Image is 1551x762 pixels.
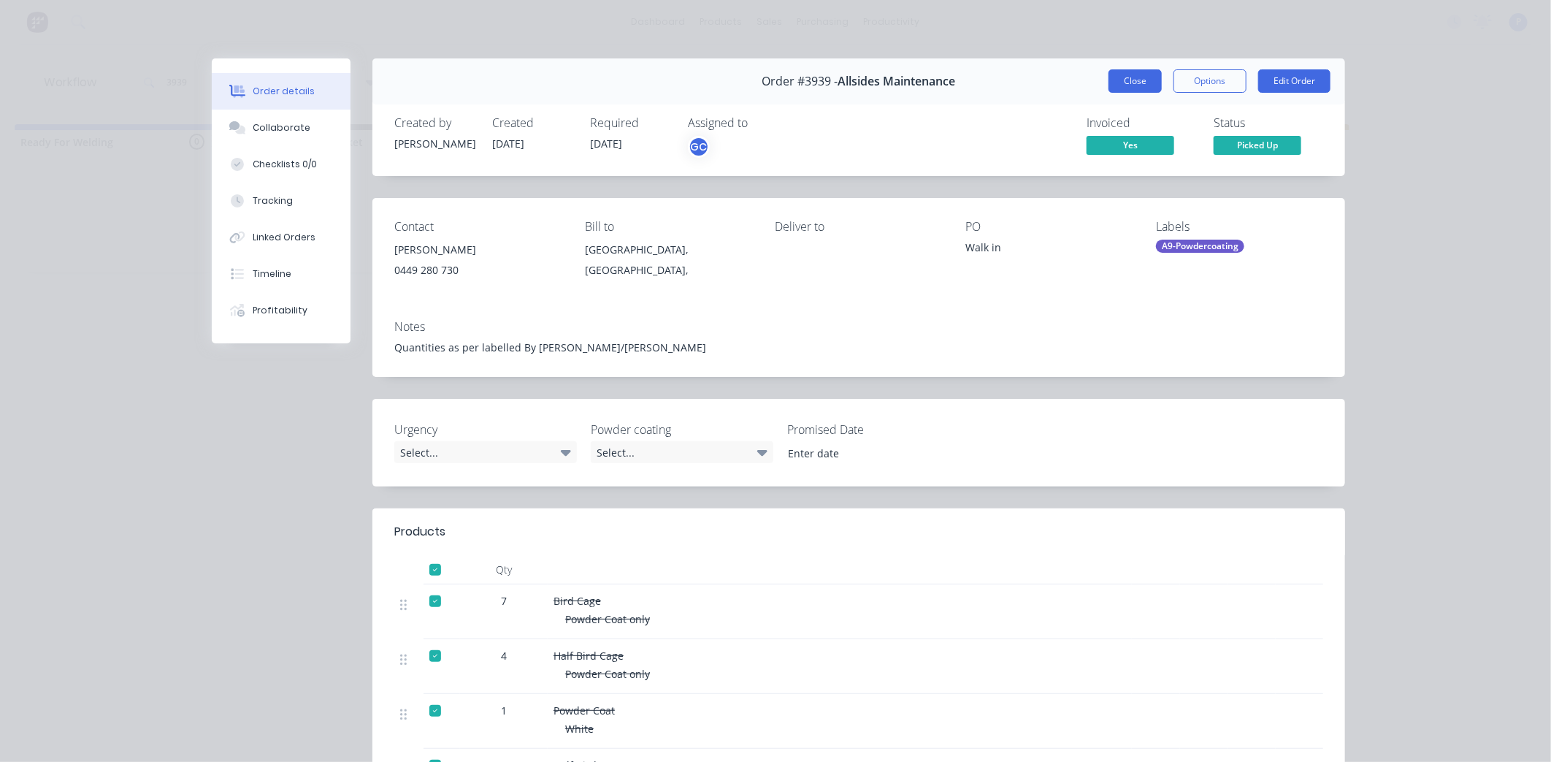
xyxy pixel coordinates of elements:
div: [GEOGRAPHIC_DATA], [GEOGRAPHIC_DATA], [585,240,752,281]
div: A9-Powdercoating [1156,240,1244,253]
label: Powder coating [591,421,773,438]
div: Created [492,116,572,130]
button: Timeline [212,256,351,292]
button: Linked Orders [212,219,351,256]
button: Profitability [212,292,351,329]
input: Enter date [778,442,960,464]
button: Collaborate [212,110,351,146]
button: GC [688,136,710,158]
div: Qty [460,555,548,584]
div: Walk in [965,240,1133,260]
span: [DATE] [590,137,622,151]
div: PO [965,220,1133,234]
button: Order details [212,73,351,110]
div: Products [394,523,445,541]
div: Quantities as per labelled By [PERSON_NAME]/[PERSON_NAME] [394,340,1323,355]
button: Picked Up [1214,136,1301,158]
div: Notes [394,320,1323,334]
div: Contact [394,220,562,234]
span: Powder Coat [554,704,615,717]
div: Required [590,116,670,130]
div: [GEOGRAPHIC_DATA], [GEOGRAPHIC_DATA], [585,240,752,286]
div: Timeline [253,267,291,281]
div: Collaborate [253,121,310,134]
span: White [565,722,594,736]
span: Allsides Maintenance [838,75,956,88]
div: Bill to [585,220,752,234]
div: Order details [253,85,315,98]
span: Powder Coat only [565,667,650,681]
span: Powder Coat only [565,612,650,626]
button: Options [1173,69,1246,93]
div: Assigned to [688,116,834,130]
div: Select... [394,441,577,463]
div: 0449 280 730 [394,260,562,281]
span: 4 [501,648,507,663]
div: Created by [394,116,475,130]
span: 7 [501,593,507,609]
button: Checklists 0/0 [212,146,351,183]
div: Tracking [253,194,293,207]
button: Tracking [212,183,351,219]
button: Close [1108,69,1162,93]
div: Invoiced [1087,116,1196,130]
div: Checklists 0/0 [253,158,317,171]
div: Profitability [253,304,307,317]
label: Promised Date [787,421,970,438]
button: Edit Order [1258,69,1330,93]
div: [PERSON_NAME] [394,240,562,260]
div: Deliver to [775,220,943,234]
div: [PERSON_NAME]0449 280 730 [394,240,562,286]
span: Picked Up [1214,136,1301,154]
div: [PERSON_NAME] [394,136,475,151]
span: [DATE] [492,137,524,151]
span: Order #3939 - [762,75,838,88]
span: 1 [501,703,507,718]
div: Select... [591,441,773,463]
span: Bird Cage [554,594,601,608]
span: Yes [1087,136,1174,154]
div: Status [1214,116,1323,130]
label: Urgency [394,421,577,438]
div: Linked Orders [253,231,315,244]
div: Labels [1156,220,1323,234]
span: Half Bird Cage [554,649,624,663]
